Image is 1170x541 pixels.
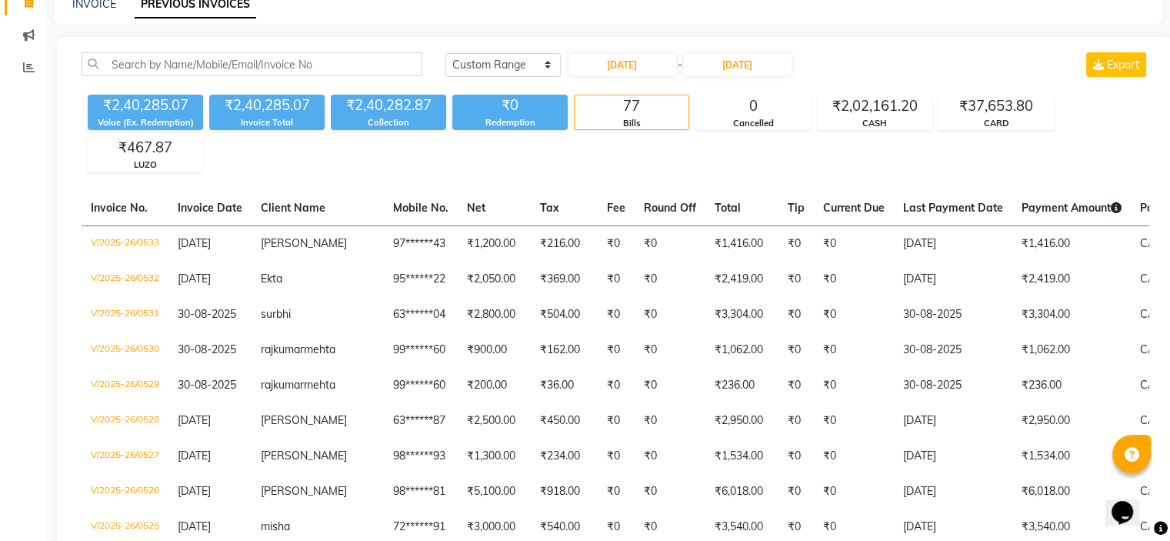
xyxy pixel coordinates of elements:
[818,117,932,130] div: CASH
[607,201,625,215] span: Fee
[1012,262,1131,297] td: ₹2,419.00
[261,484,347,498] span: [PERSON_NAME]
[209,95,325,116] div: ₹2,40,285.07
[635,439,705,474] td: ₹0
[939,95,1053,117] div: ₹37,653.80
[261,307,291,321] span: surbhi
[684,54,792,75] input: End Date
[82,225,168,262] td: V/2025-26/0533
[88,95,203,116] div: ₹2,40,285.07
[598,262,635,297] td: ₹0
[1022,201,1122,215] span: Payment Amount
[82,474,168,509] td: V/2025-26/0526
[1012,403,1131,439] td: ₹2,950.00
[814,225,894,262] td: ₹0
[818,95,932,117] div: ₹2,02,161.20
[1105,479,1155,526] iframe: chat widget
[178,236,211,250] span: [DATE]
[261,413,347,427] span: [PERSON_NAME]
[452,116,568,129] div: Redemption
[1012,439,1131,474] td: ₹1,534.00
[82,368,168,403] td: V/2025-26/0529
[778,439,814,474] td: ₹0
[823,201,885,215] span: Current Due
[894,368,1012,403] td: 30-08-2025
[635,225,705,262] td: ₹0
[209,116,325,129] div: Invoice Total
[82,439,168,474] td: V/2025-26/0527
[598,297,635,332] td: ₹0
[705,474,778,509] td: ₹6,018.00
[91,201,148,215] span: Invoice No.
[598,225,635,262] td: ₹0
[393,201,448,215] span: Mobile No.
[894,403,1012,439] td: [DATE]
[814,403,894,439] td: ₹0
[261,272,282,286] span: Ekta
[705,403,778,439] td: ₹2,950.00
[178,272,211,286] span: [DATE]
[778,474,814,509] td: ₹0
[88,116,203,129] div: Value (Ex. Redemption)
[814,474,894,509] td: ₹0
[575,117,688,130] div: Bills
[778,297,814,332] td: ₹0
[82,403,168,439] td: V/2025-26/0528
[894,262,1012,297] td: [DATE]
[531,403,598,439] td: ₹450.00
[894,439,1012,474] td: [DATE]
[178,201,242,215] span: Invoice Date
[261,449,347,463] span: [PERSON_NAME]
[705,368,778,403] td: ₹236.00
[894,474,1012,509] td: [DATE]
[894,297,1012,332] td: 30-08-2025
[531,225,598,262] td: ₹216.00
[1012,474,1131,509] td: ₹6,018.00
[531,368,598,403] td: ₹36.00
[778,368,814,403] td: ₹0
[598,332,635,368] td: ₹0
[178,519,211,533] span: [DATE]
[644,201,696,215] span: Round Off
[304,342,335,356] span: mehta
[458,368,531,403] td: ₹200.00
[705,297,778,332] td: ₹3,304.00
[178,449,211,463] span: [DATE]
[531,474,598,509] td: ₹918.00
[467,201,485,215] span: Net
[903,201,1003,215] span: Last Payment Date
[635,474,705,509] td: ₹0
[715,201,741,215] span: Total
[458,474,531,509] td: ₹5,100.00
[1012,225,1131,262] td: ₹1,416.00
[458,225,531,262] td: ₹1,200.00
[82,52,422,76] input: Search by Name/Mobile/Email/Invoice No
[635,368,705,403] td: ₹0
[814,297,894,332] td: ₹0
[568,54,676,75] input: Start Date
[705,332,778,368] td: ₹1,062.00
[778,225,814,262] td: ₹0
[261,201,325,215] span: Client Name
[635,297,705,332] td: ₹0
[814,368,894,403] td: ₹0
[178,342,236,356] span: 30-08-2025
[458,439,531,474] td: ₹1,300.00
[178,307,236,321] span: 30-08-2025
[531,439,598,474] td: ₹234.00
[261,236,347,250] span: [PERSON_NAME]
[82,332,168,368] td: V/2025-26/0530
[678,57,682,73] span: -
[1012,332,1131,368] td: ₹1,062.00
[598,439,635,474] td: ₹0
[88,137,202,159] div: ₹467.87
[894,225,1012,262] td: [DATE]
[1012,297,1131,332] td: ₹3,304.00
[598,403,635,439] td: ₹0
[261,378,304,392] span: rajkumar
[261,342,304,356] span: rajkumar
[458,262,531,297] td: ₹2,050.00
[598,368,635,403] td: ₹0
[1086,52,1146,77] button: Export
[88,159,202,172] div: LUZO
